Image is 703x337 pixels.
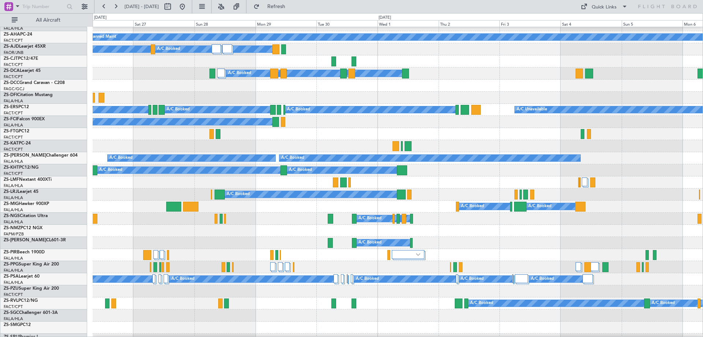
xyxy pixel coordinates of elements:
span: ZS-PSA [4,274,19,279]
a: ZS-DCCGrand Caravan - C208 [4,81,65,85]
div: Sat 27 [133,20,194,27]
span: ZS-AJD [4,44,19,49]
a: FALA/HLA [4,159,23,164]
span: ZS-LRJ [4,190,18,194]
div: A/C Booked [167,104,190,115]
div: A/C Booked [531,274,554,285]
span: ZS-SGC [4,311,19,315]
div: Sun 5 [622,20,683,27]
a: FACT/CPT [4,292,23,297]
a: ZS-LMFNextant 400XTi [4,177,52,182]
span: ZS-KHT [4,165,19,170]
a: ZS-AJDLearjet 45XR [4,44,46,49]
a: ZS-PIRBeech 1900D [4,250,45,254]
span: ZS-[PERSON_NAME] [4,238,46,242]
div: A/C Booked [281,153,304,164]
div: A/C Booked [461,274,484,285]
div: A/C Booked [228,68,251,79]
div: A/C Booked [358,237,382,248]
span: ZS-NMZ [4,226,21,230]
a: ZS-NMZPC12 NGX [4,226,42,230]
a: ZS-MIGHawker 900XP [4,202,49,206]
a: ZS-LRJLearjet 45 [4,190,38,194]
div: Sat 4 [561,20,622,27]
a: ZS-SGCChallenger 601-3A [4,311,58,315]
a: FACT/CPT [4,304,23,309]
div: Planned Maint [89,32,116,43]
span: ZS-LMF [4,177,19,182]
div: A/C Booked [652,298,675,309]
a: FALA/HLA [4,268,23,273]
a: ZS-RVLPC12/NG [4,298,38,303]
button: Quick Links [577,1,631,12]
div: A/C Booked [470,298,493,309]
a: FALA/HLA [4,256,23,261]
span: ZS-FCI [4,117,17,121]
a: ZS-FCIFalcon 900EX [4,117,45,121]
div: A/C Booked [528,201,551,212]
a: FACT/CPT [4,135,23,140]
span: ZS-[PERSON_NAME] [4,153,46,158]
span: ZS-AHA [4,32,20,37]
a: ZS-PZUSuper King Air 200 [4,286,59,291]
span: ZS-FTG [4,129,19,133]
a: ZS-SMGPC12 [4,323,31,327]
span: ZS-NGS [4,214,20,218]
div: Fri 3 [499,20,561,27]
div: [DATE] [94,15,107,21]
span: All Aircraft [19,18,77,23]
span: Refresh [261,4,292,9]
div: Fri 26 [72,20,134,27]
a: ZS-CJTPC12/47E [4,56,38,61]
a: ZS-FTGPC12 [4,129,29,133]
div: A/C Booked [289,165,312,176]
div: A/C Booked [171,274,194,285]
a: FALA/HLA [4,316,23,322]
span: ZS-RVL [4,298,18,303]
a: FALA/HLA [4,122,23,128]
a: FALA/HLA [4,219,23,225]
a: FAPM/PZB [4,231,24,237]
a: FAOR/JNB [4,50,23,55]
div: A/C Booked [461,201,484,212]
a: ZS-NGSCitation Ultra [4,214,48,218]
div: Sun 28 [194,20,256,27]
div: [DATE] [379,15,391,21]
a: ZS-AHAPC-24 [4,32,32,37]
span: ZS-PPG [4,262,19,267]
div: A/C Booked [99,165,122,176]
div: Quick Links [592,4,617,11]
a: ZS-ERSPC12 [4,105,29,109]
a: FALA/HLA [4,26,23,31]
a: FACT/CPT [4,74,23,80]
a: FACT/CPT [4,171,23,176]
div: A/C Booked [157,44,180,55]
span: ZS-KAT [4,141,19,146]
div: A/C Unavailable [517,104,547,115]
div: Tue 30 [316,20,377,27]
span: ZS-DCC [4,81,19,85]
span: ZS-SMG [4,323,20,327]
button: Refresh [250,1,294,12]
a: FACT/CPT [4,110,23,116]
a: FALA/HLA [4,280,23,285]
input: Trip Number [22,1,64,12]
div: A/C Booked [227,189,250,200]
a: FACT/CPT [4,147,23,152]
div: Thu 2 [439,20,500,27]
a: FALA/HLA [4,207,23,213]
span: ZS-ERS [4,105,18,109]
span: ZS-DCA [4,69,20,73]
div: Wed 1 [377,20,439,27]
div: Mon 29 [256,20,317,27]
a: ZS-KATPC-24 [4,141,31,146]
div: A/C Booked [356,274,379,285]
a: ZS-DFICitation Mustang [4,93,53,97]
a: FACT/CPT [4,62,23,67]
span: ZS-MIG [4,202,19,206]
a: FALA/HLA [4,195,23,201]
a: FALA/HLA [4,183,23,188]
span: ZS-PZU [4,286,19,291]
a: ZS-DCALearjet 45 [4,69,41,73]
span: ZS-CJT [4,56,18,61]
